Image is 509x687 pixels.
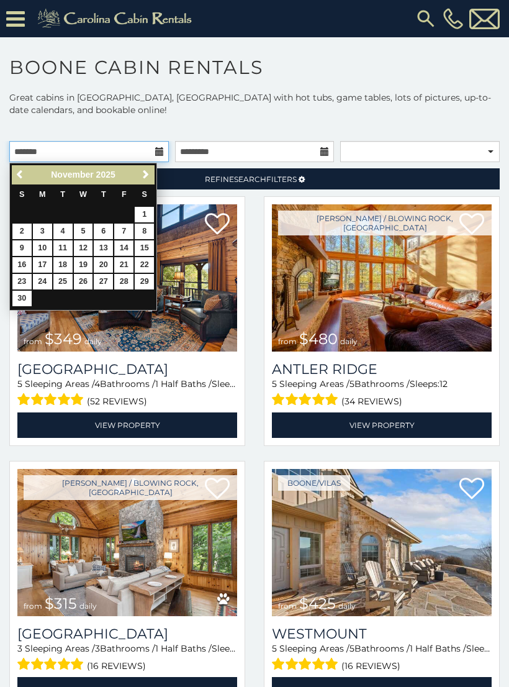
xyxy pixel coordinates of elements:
span: daily [79,601,97,611]
div: Sleeping Areas / Bathrooms / Sleeps: [17,642,237,674]
a: 19 [74,257,93,273]
a: 29 [135,274,154,289]
span: from [24,337,42,346]
a: 3 [33,224,52,239]
div: Sleeping Areas / Bathrooms / Sleeps: [17,378,237,409]
div: Sleeping Areas / Bathrooms / Sleeps: [272,642,492,674]
span: Friday [122,190,127,199]
img: Westmount [272,469,492,616]
span: 5 [272,643,277,654]
span: (16 reviews) [341,658,400,674]
span: Refine Filters [205,175,297,184]
h3: Chimney Island [17,626,237,642]
span: 1 Half Baths / [155,643,212,654]
a: 27 [94,274,113,289]
span: 4 [94,378,100,389]
div: Sleeping Areas / Bathrooms / Sleeps: [272,378,492,409]
span: Thursday [101,190,106,199]
a: 30 [12,291,32,306]
span: November [51,170,93,180]
a: Antler Ridge [272,361,492,378]
a: 25 [53,274,73,289]
span: 12 [439,378,448,389]
span: $480 [299,330,338,348]
span: 3 [17,643,22,654]
span: 5 [272,378,277,389]
a: 14 [114,240,133,256]
a: 23 [12,274,32,289]
a: 21 [114,257,133,273]
a: View Property [272,412,492,438]
img: Khaki-logo.png [31,6,202,31]
a: 8 [135,224,154,239]
span: daily [340,337,358,346]
span: Next [141,170,151,180]
a: 24 [33,274,52,289]
span: Sunday [19,190,24,199]
span: $349 [45,330,82,348]
a: [PERSON_NAME] / Blowing Rock, [GEOGRAPHIC_DATA] [24,475,237,500]
img: search-regular.svg [415,7,437,30]
span: from [278,337,297,346]
a: 4 [53,224,73,239]
a: Add to favorites [205,212,230,238]
a: 10 [33,240,52,256]
a: [GEOGRAPHIC_DATA] [17,361,237,378]
a: Add to favorites [459,476,484,503]
a: 28 [114,274,133,289]
span: Saturday [142,190,147,199]
a: Previous [13,167,29,183]
a: 15 [135,240,154,256]
span: from [24,601,42,611]
a: 9 [12,240,32,256]
span: from [278,601,297,611]
span: (34 reviews) [341,393,402,409]
a: Antler Ridge from $480 daily [272,204,492,352]
span: $425 [299,594,336,612]
a: View Property [17,412,237,438]
span: (16 reviews) [87,658,146,674]
a: Westmount [272,626,492,642]
a: [PHONE_NUMBER] [440,8,466,29]
img: Chimney Island [17,469,237,616]
a: Westmount from $425 daily [272,469,492,616]
a: 13 [94,240,113,256]
a: 12 [74,240,93,256]
a: 5 [74,224,93,239]
span: Tuesday [60,190,65,199]
img: Antler Ridge [272,204,492,352]
span: 5 [349,378,354,389]
span: Previous [16,170,25,180]
a: [GEOGRAPHIC_DATA] [17,626,237,642]
a: 6 [94,224,113,239]
a: 1 [135,207,154,222]
a: 7 [114,224,133,239]
a: 18 [53,257,73,273]
a: RefineSearchFilters [9,168,500,189]
span: Wednesday [79,190,87,199]
span: Search [234,175,266,184]
a: Boone/Vilas [278,475,350,491]
a: 2 [12,224,32,239]
a: 26 [74,274,93,289]
span: 3 [95,643,100,654]
h3: Diamond Creek Lodge [17,361,237,378]
span: $315 [45,594,77,612]
a: Chimney Island from $315 daily [17,469,237,616]
span: Monday [39,190,46,199]
span: 1 Half Baths / [155,378,212,389]
a: 17 [33,257,52,273]
span: 1 Half Baths / [410,643,466,654]
a: [PERSON_NAME] / Blowing Rock, [GEOGRAPHIC_DATA] [278,211,492,235]
span: 5 [17,378,22,389]
a: Next [138,167,153,183]
a: 22 [135,257,154,273]
a: 20 [94,257,113,273]
span: daily [338,601,356,611]
span: 2025 [96,170,115,180]
a: 11 [53,240,73,256]
a: 16 [12,257,32,273]
span: 5 [349,643,354,654]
